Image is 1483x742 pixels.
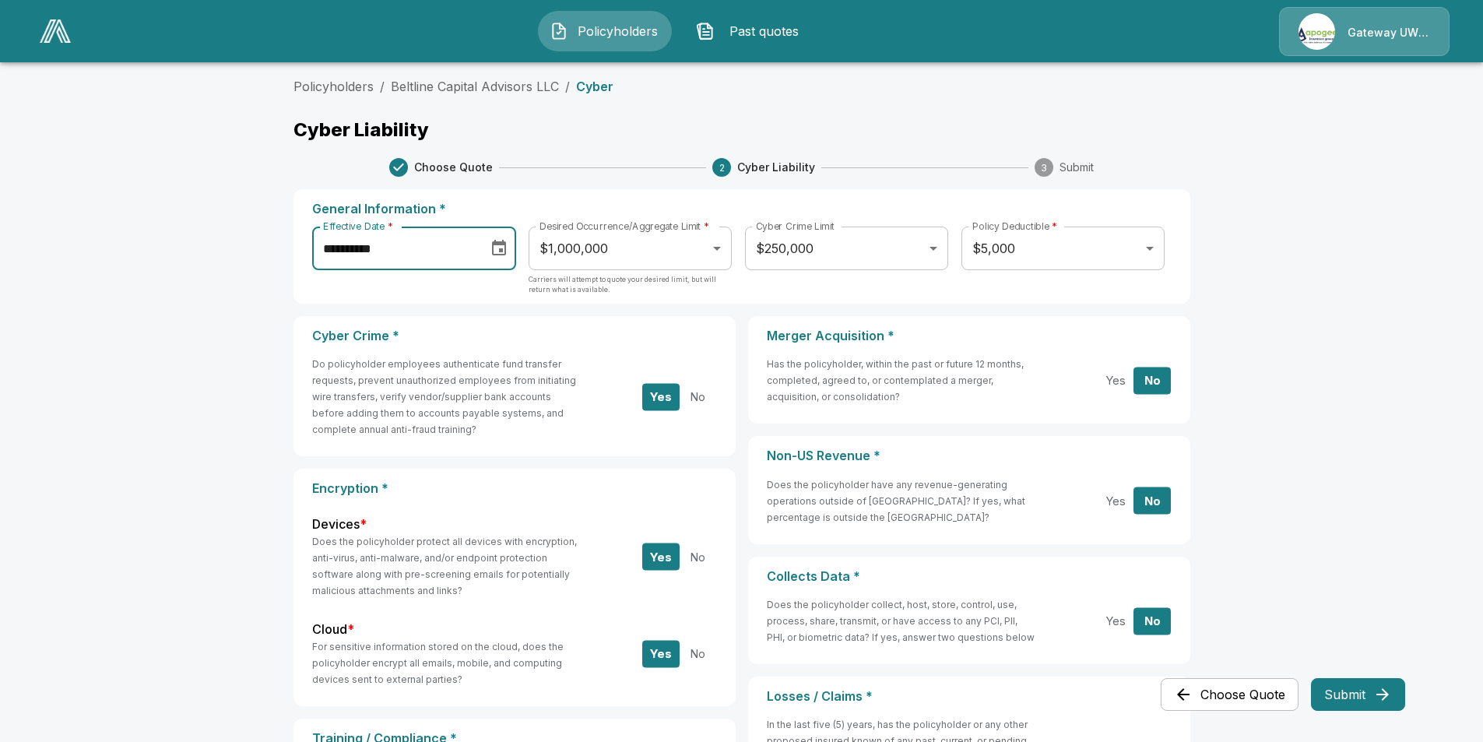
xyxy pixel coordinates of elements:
div: $1,000,000 [529,227,731,270]
div: $5,000 [961,227,1164,270]
button: No [679,640,716,667]
p: Merger Acquisition * [767,329,1172,343]
button: No [1133,367,1171,394]
p: Collects Data * [767,569,1172,584]
button: Submit [1311,678,1405,711]
button: Yes [642,640,680,667]
label: Desired Occurrence/Aggregate Limit [539,220,709,233]
label: Cyber Crime Limit [756,220,835,233]
p: Losses / Claims * [767,689,1172,704]
h6: Does the policyholder collect, host, store, control, use, process, share, transmit, or have acces... [767,596,1037,645]
button: Choose date [483,233,515,264]
nav: breadcrumb [293,77,1190,96]
h6: Does the policyholder protect all devices with encryption, anti-virus, anti-malware, and/or endpo... [312,533,582,599]
button: No [1133,487,1171,515]
a: Policyholders [293,79,374,94]
text: 3 [1041,162,1047,174]
p: Encryption * [312,481,717,496]
button: Past quotes IconPast quotes [684,11,818,51]
img: Policyholders Icon [550,22,568,40]
img: AA Logo [40,19,71,43]
h6: For sensitive information stored on the cloud, does the policyholder encrypt all emails, mobile, ... [312,638,582,687]
label: Cloud [312,621,354,638]
label: Policy Deductible [972,220,1057,233]
label: Devices [312,515,367,533]
button: No [679,543,716,571]
button: Yes [1097,487,1134,515]
span: Choose Quote [414,160,493,175]
button: Yes [642,383,680,410]
p: Non-US Revenue * [767,448,1172,463]
p: General Information * [312,202,1172,216]
button: No [1133,607,1171,635]
button: No [679,383,716,410]
div: $250,000 [745,227,947,270]
li: / [565,77,570,96]
button: Choose Quote [1161,678,1299,711]
p: Cyber Crime * [312,329,717,343]
h6: Do policyholder employees authenticate fund transfer requests, prevent unauthorized employees fro... [312,356,582,438]
button: Yes [1097,367,1134,394]
button: Policyholders IconPolicyholders [538,11,672,51]
button: Yes [1097,607,1134,635]
span: Past quotes [721,22,807,40]
p: Carriers will attempt to quote your desired limit, but will return what is available. [529,274,731,305]
p: Cyber Liability [293,121,1190,139]
label: Effective Date [323,220,392,233]
p: Cyber [576,80,613,93]
h6: Has the policyholder, within the past or future 12 months, completed, agreed to, or contemplated ... [767,356,1037,405]
span: Submit [1060,160,1094,175]
span: Policyholders [575,22,660,40]
span: Cyber Liability [737,160,815,175]
button: Yes [642,543,680,571]
text: 2 [719,162,725,174]
a: Beltline Capital Advisors LLC [391,79,559,94]
li: / [380,77,385,96]
img: Past quotes Icon [696,22,715,40]
h6: Does the policyholder have any revenue-generating operations outside of [GEOGRAPHIC_DATA]? If yes... [767,476,1037,526]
